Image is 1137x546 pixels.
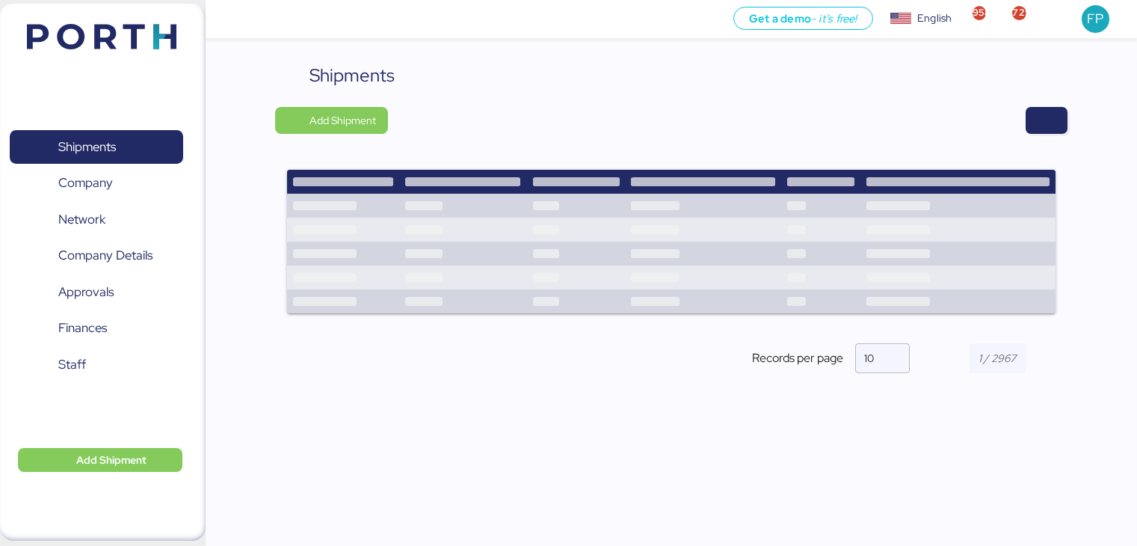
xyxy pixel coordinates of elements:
a: Finances [10,311,183,346]
span: Add Shipment [309,111,376,129]
a: Company Details [10,239,183,273]
input: 1 / 2967 [970,343,1026,373]
button: Add Shipment [275,107,388,134]
span: 10 [864,352,874,365]
span: Staff [58,354,86,375]
a: Staff [10,348,183,382]
a: Approvals [10,275,183,310]
span: Company Details [58,245,152,266]
span: Approvals [58,281,114,303]
a: Company [10,166,183,200]
button: Menu [215,7,240,32]
span: Network [58,209,105,230]
span: Shipments [58,136,116,158]
span: Company [58,172,113,194]
span: Records per page [752,349,843,367]
div: English [917,10,952,26]
div: Shipments [309,62,395,89]
button: Add Shipment [18,448,182,472]
a: Shipments [10,130,183,165]
span: FP [1087,9,1103,28]
span: Finances [58,317,107,339]
a: Network [10,203,183,237]
span: Add Shipment [76,451,147,469]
